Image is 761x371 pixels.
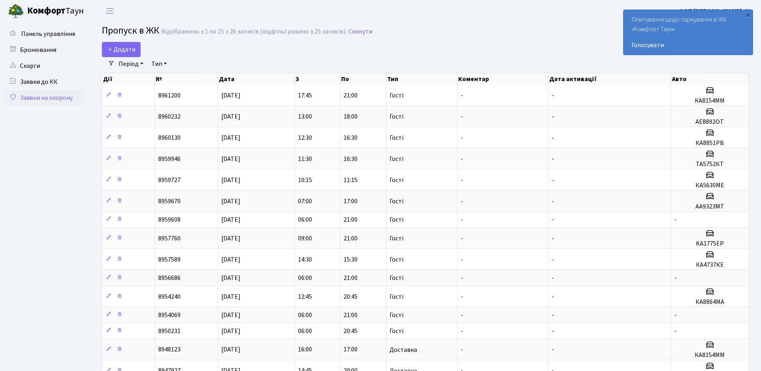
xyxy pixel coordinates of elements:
[389,294,403,300] span: Гості
[461,197,463,206] span: -
[100,4,120,18] button: Переключити навігацію
[4,58,84,74] a: Скарги
[107,45,135,54] span: Додати
[674,240,745,248] h5: KA1775EP
[158,274,181,282] span: 8956686
[221,133,240,142] span: [DATE]
[344,292,358,301] span: 20:45
[102,24,159,38] span: Пропуск в ЖК
[298,155,312,163] span: 11:30
[298,112,312,121] span: 13:00
[158,327,181,335] span: 8950231
[158,292,181,301] span: 8954240
[548,73,671,85] th: Дата активації
[4,90,84,106] a: Заявки на охорону
[461,112,463,121] span: -
[298,176,312,185] span: 10:15
[344,112,358,121] span: 18:00
[389,235,403,242] span: Гості
[552,155,554,163] span: -
[221,112,240,121] span: [DATE]
[298,292,312,301] span: 12:45
[552,176,554,185] span: -
[148,57,170,71] a: Тип
[679,7,751,16] b: ФОП [PERSON_NAME]. Н.
[552,215,554,224] span: -
[298,311,312,319] span: 06:00
[674,351,745,359] h5: КА8154ММ
[344,327,358,335] span: 20:45
[158,311,181,319] span: 8954069
[389,312,403,318] span: Гості
[674,327,677,335] span: -
[158,91,181,100] span: 8961200
[295,73,340,85] th: З
[221,255,240,264] span: [DATE]
[461,155,463,163] span: -
[386,73,457,85] th: Тип
[161,28,347,36] div: Відображено з 1 по 25 з 26 записів (відфільтровано з 25 записів).
[298,255,312,264] span: 14:30
[674,261,745,269] h5: КА4737КЕ
[674,298,745,306] h5: КА8864МА
[552,234,554,243] span: -
[158,155,181,163] span: 8959946
[344,176,358,185] span: 11:15
[461,255,463,264] span: -
[461,345,463,354] span: -
[221,327,240,335] span: [DATE]
[344,197,358,206] span: 17:00
[679,6,751,16] a: ФОП [PERSON_NAME]. Н.
[389,113,403,120] span: Гості
[298,274,312,282] span: 06:00
[671,73,749,85] th: Авто
[221,234,240,243] span: [DATE]
[461,327,463,335] span: -
[4,26,84,42] a: Панель управління
[344,345,358,354] span: 17:00
[461,274,463,282] span: -
[344,133,358,142] span: 16:30
[221,345,240,354] span: [DATE]
[552,274,554,282] span: -
[552,133,554,142] span: -
[155,73,218,85] th: №
[552,197,554,206] span: -
[102,42,141,57] a: Додати
[344,255,358,264] span: 15:30
[461,292,463,301] span: -
[461,176,463,185] span: -
[461,311,463,319] span: -
[389,198,403,204] span: Гості
[221,197,240,206] span: [DATE]
[298,215,312,224] span: 06:00
[4,74,84,90] a: Заявки до КК
[624,10,753,55] div: Опитування щодо паркування в ЖК «Комфорт Таун»
[389,275,403,281] span: Гості
[221,311,240,319] span: [DATE]
[115,57,147,71] a: Період
[298,197,312,206] span: 07:00
[389,347,417,353] span: Доставка
[21,30,75,38] span: Панель управління
[389,256,403,263] span: Гості
[158,112,181,121] span: 8960232
[552,327,554,335] span: -
[221,292,240,301] span: [DATE]
[344,274,358,282] span: 21:00
[457,73,548,85] th: Коментар
[552,345,554,354] span: -
[221,155,240,163] span: [DATE]
[344,311,358,319] span: 21:00
[298,327,312,335] span: 06:00
[461,234,463,243] span: -
[221,215,240,224] span: [DATE]
[344,215,358,224] span: 21:00
[102,73,155,85] th: Дії
[552,112,554,121] span: -
[298,133,312,142] span: 12:30
[389,92,403,99] span: Гості
[674,311,677,319] span: -
[389,328,403,334] span: Гості
[158,176,181,185] span: 8959727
